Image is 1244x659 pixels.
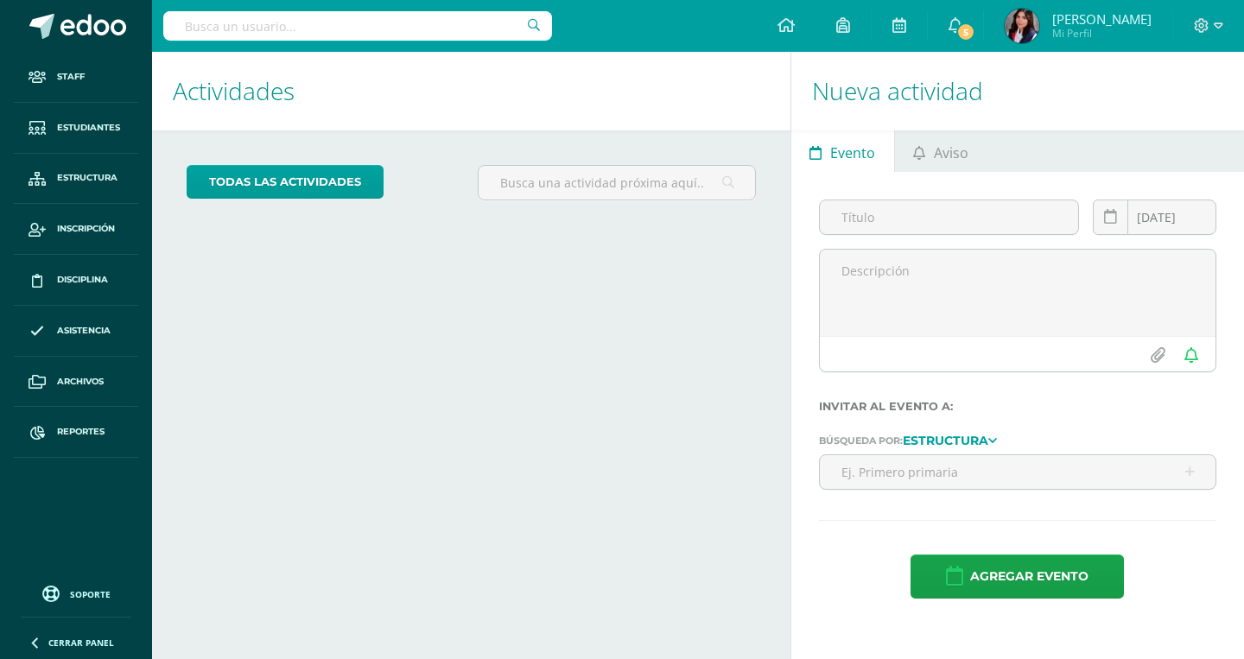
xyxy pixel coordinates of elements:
[57,70,85,84] span: Staff
[895,130,987,172] a: Aviso
[1005,9,1039,43] img: 331a885a7a06450cabc094b6be9ba622.png
[903,434,997,446] a: Estructura
[14,357,138,408] a: Archivos
[479,166,754,200] input: Busca una actividad próxima aquí...
[14,103,138,154] a: Estudiantes
[48,637,114,649] span: Cerrar panel
[14,204,138,255] a: Inscripción
[820,200,1079,234] input: Título
[14,52,138,103] a: Staff
[955,22,974,41] span: 5
[14,154,138,205] a: Estructura
[57,171,117,185] span: Estructura
[1052,26,1152,41] span: Mi Perfil
[903,433,988,448] strong: Estructura
[830,132,875,174] span: Evento
[70,588,111,600] span: Soporte
[57,121,120,135] span: Estudiantes
[819,434,903,447] span: Búsqueda por:
[21,581,131,605] a: Soporte
[970,555,1088,598] span: Agregar evento
[1052,10,1152,28] span: [PERSON_NAME]
[820,455,1215,489] input: Ej. Primero primaria
[14,306,138,357] a: Asistencia
[911,554,1124,599] button: Agregar evento
[57,375,104,389] span: Archivos
[812,52,1223,130] h1: Nueva actividad
[934,132,968,174] span: Aviso
[14,407,138,458] a: Reportes
[57,425,105,439] span: Reportes
[791,130,894,172] a: Evento
[14,255,138,306] a: Disciplina
[1094,200,1215,234] input: Fecha de entrega
[57,273,108,287] span: Disciplina
[187,165,384,199] a: todas las Actividades
[57,222,115,236] span: Inscripción
[173,52,770,130] h1: Actividades
[819,400,1216,413] label: Invitar al evento a:
[163,11,552,41] input: Busca un usuario...
[57,324,111,338] span: Asistencia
